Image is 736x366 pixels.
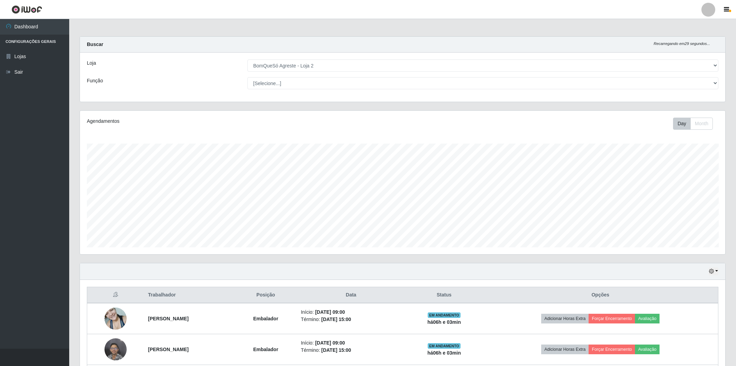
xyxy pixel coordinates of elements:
[235,287,297,303] th: Posição
[148,347,189,352] strong: [PERSON_NAME]
[297,287,405,303] th: Data
[87,42,103,47] strong: Buscar
[87,77,103,84] label: Função
[589,314,635,323] button: Forçar Encerramento
[301,316,401,323] li: Término:
[589,345,635,354] button: Forçar Encerramento
[11,5,42,14] img: CoreUI Logo
[253,347,278,352] strong: Embalador
[428,343,461,349] span: EM ANDAMENTO
[315,340,345,346] time: [DATE] 09:00
[301,309,401,316] li: Início:
[87,118,344,125] div: Agendamentos
[105,304,127,333] img: 1714959691742.jpeg
[406,287,483,303] th: Status
[635,345,660,354] button: Avaliação
[144,287,235,303] th: Trabalhador
[654,42,710,46] i: Recarregando em 29 segundos...
[301,347,401,354] li: Término:
[148,316,189,321] strong: [PERSON_NAME]
[321,317,351,322] time: [DATE] 15:00
[87,60,96,67] label: Loja
[428,312,461,318] span: EM ANDAMENTO
[105,335,127,364] img: 1755281483316.jpeg
[673,118,718,130] div: Toolbar with button groups
[315,309,345,315] time: [DATE] 09:00
[541,314,589,323] button: Adicionar Horas Extra
[427,350,461,356] strong: há 06 h e 03 min
[321,347,351,353] time: [DATE] 15:00
[541,345,589,354] button: Adicionar Horas Extra
[673,118,713,130] div: First group
[673,118,691,130] button: Day
[301,339,401,347] li: Início:
[427,319,461,325] strong: há 06 h e 03 min
[635,314,660,323] button: Avaliação
[483,287,718,303] th: Opções
[253,316,278,321] strong: Embalador
[690,118,713,130] button: Month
